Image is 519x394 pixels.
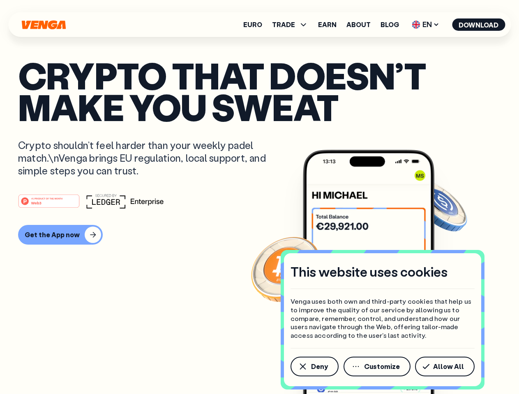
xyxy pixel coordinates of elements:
div: Get the App now [25,231,80,239]
a: About [346,21,371,28]
p: Venga uses both own and third-party cookies that help us to improve the quality of our service by... [291,297,475,340]
p: Crypto shouldn’t feel harder than your weekly padel match.\nVenga brings EU regulation, local sup... [18,139,278,177]
button: Allow All [415,357,475,376]
span: Deny [311,363,328,370]
button: Get the App now [18,225,103,245]
tspan: #1 PRODUCT OF THE MONTH [31,197,62,199]
span: Customize [364,363,400,370]
span: TRADE [272,20,308,30]
img: Bitcoin [249,232,323,306]
a: Get the App now [18,225,501,245]
a: Blog [381,21,399,28]
button: Deny [291,357,339,376]
p: Crypto that doesn’t make you sweat [18,60,501,122]
a: #1 PRODUCT OF THE MONTHWeb3 [18,199,80,210]
button: Download [452,18,505,31]
a: Earn [318,21,337,28]
svg: Home [21,20,67,30]
h4: This website uses cookies [291,263,447,280]
img: flag-uk [412,21,420,29]
tspan: Web3 [31,200,42,205]
span: Allow All [433,363,464,370]
span: TRADE [272,21,295,28]
img: USDC coin [410,176,469,236]
span: EN [409,18,442,31]
a: Euro [243,21,262,28]
button: Customize [344,357,411,376]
